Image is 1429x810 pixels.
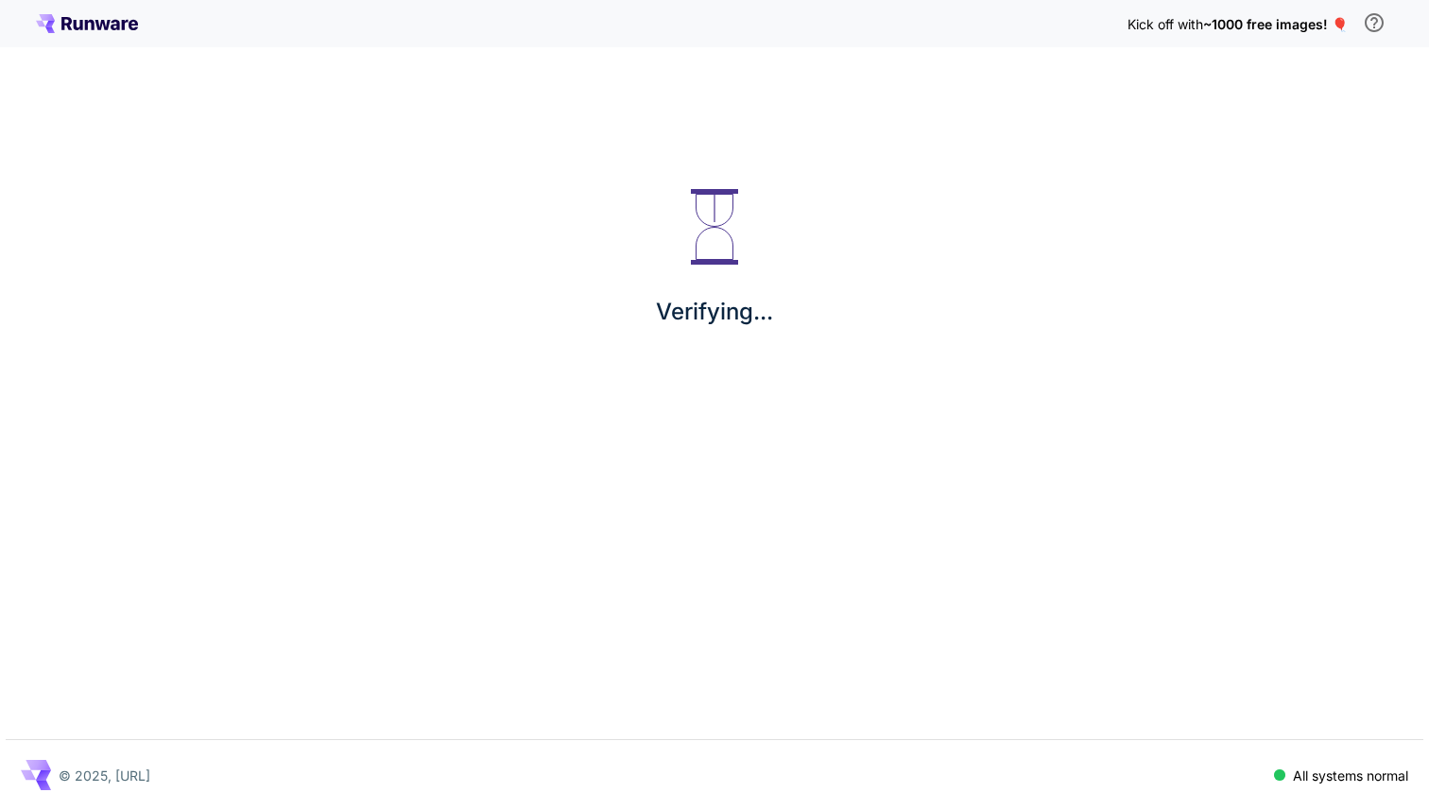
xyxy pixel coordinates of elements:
[1128,16,1203,32] span: Kick off with
[59,766,150,785] p: © 2025, [URL]
[1293,766,1408,785] p: All systems normal
[1355,4,1393,42] button: In order to qualify for free credit, you need to sign up with a business email address and click ...
[1203,16,1348,32] span: ~1000 free images! 🎈
[656,295,773,329] p: Verifying...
